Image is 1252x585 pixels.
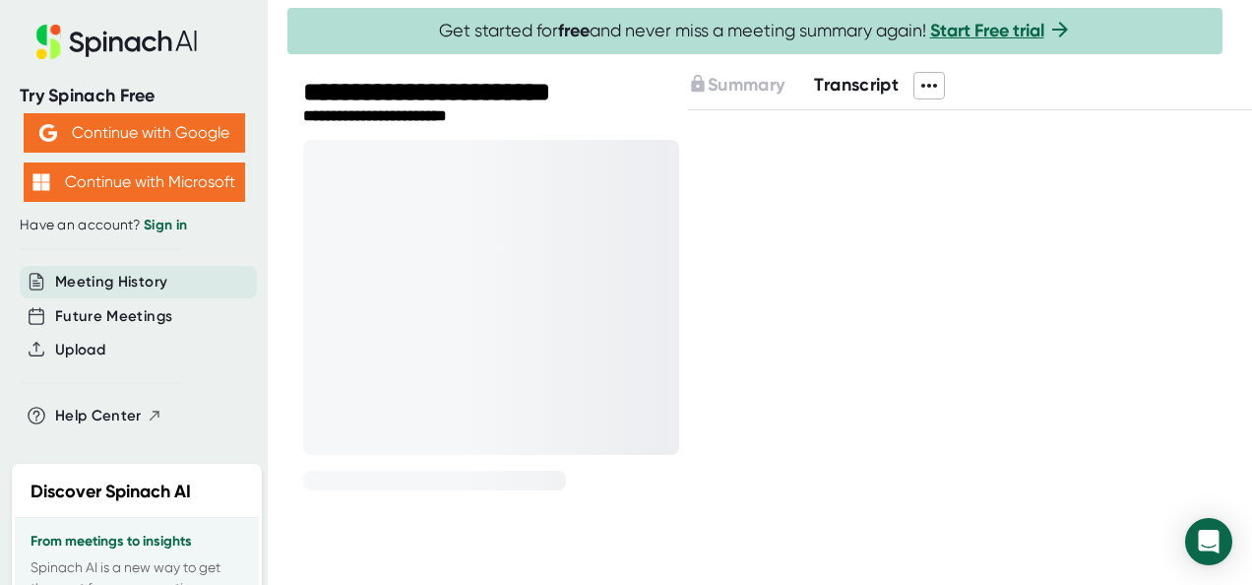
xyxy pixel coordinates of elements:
button: Meeting History [55,271,167,293]
button: Transcript [814,72,899,98]
a: Sign in [144,217,187,233]
button: Continue with Microsoft [24,162,245,202]
b: free [558,20,590,41]
span: Transcript [814,74,899,96]
span: Get started for and never miss a meeting summary again! [439,20,1072,42]
button: Future Meetings [55,305,172,328]
h3: From meetings to insights [31,534,243,550]
button: Continue with Google [24,113,245,153]
img: Aehbyd4JwY73AAAAAElFTkSuQmCC [39,124,57,142]
button: Help Center [55,405,162,427]
span: Summary [708,74,784,96]
h2: Discover Spinach AI [31,479,191,505]
button: Summary [688,72,784,98]
span: Help Center [55,405,142,427]
div: Open Intercom Messenger [1185,518,1232,565]
div: Upgrade to access [688,72,814,99]
div: Have an account? [20,217,248,234]
div: Try Spinach Free [20,85,248,107]
a: Start Free trial [930,20,1044,41]
button: Upload [55,339,105,361]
